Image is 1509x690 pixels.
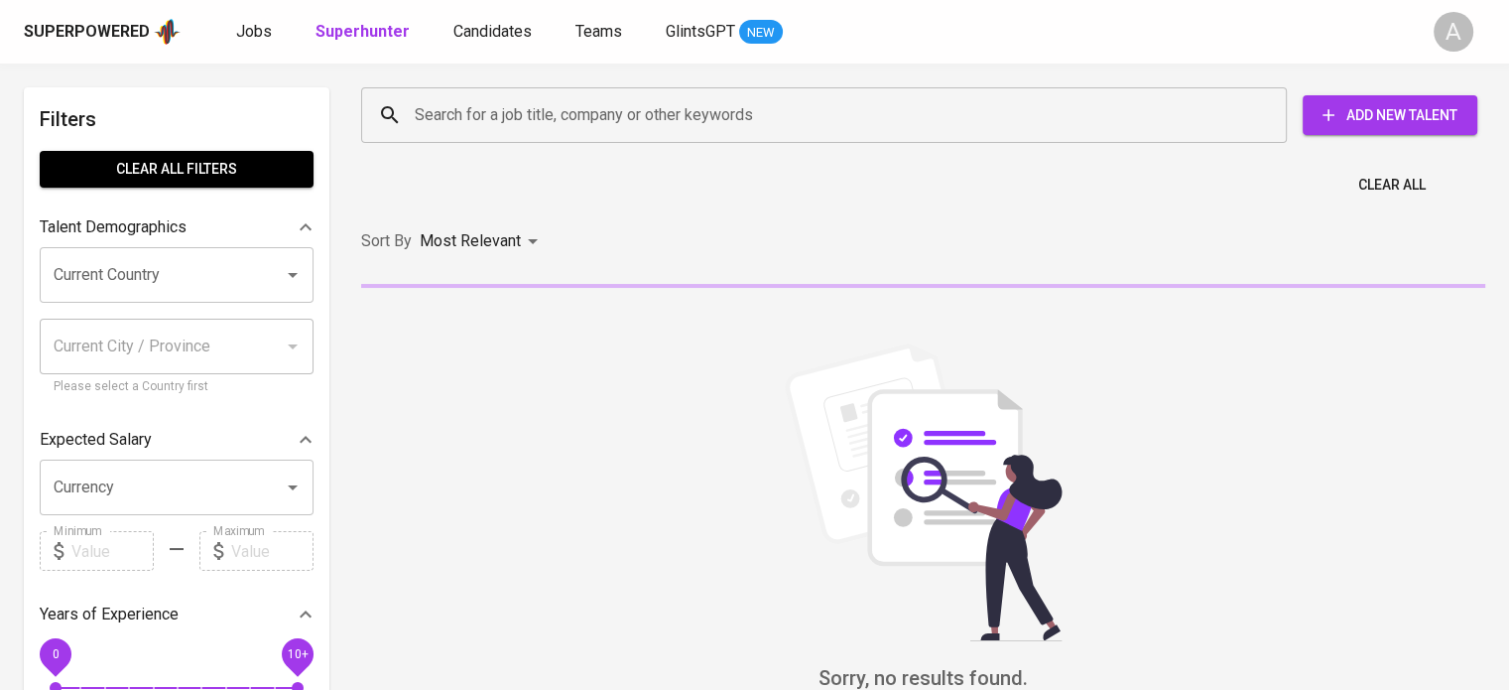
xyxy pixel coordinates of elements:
[40,603,179,626] p: Years of Experience
[420,229,521,253] p: Most Relevant
[1303,95,1477,135] button: Add New Talent
[1350,167,1434,204] button: Clear All
[420,223,545,260] div: Most Relevant
[453,20,536,45] a: Candidates
[575,22,622,41] span: Teams
[40,207,314,247] div: Talent Demographics
[236,22,272,41] span: Jobs
[40,420,314,460] div: Expected Salary
[775,344,1072,641] img: file_searching.svg
[279,261,307,289] button: Open
[154,17,181,47] img: app logo
[52,647,59,661] span: 0
[575,20,626,45] a: Teams
[739,23,783,43] span: NEW
[236,20,276,45] a: Jobs
[40,151,314,188] button: Clear All filters
[315,22,410,41] b: Superhunter
[1319,103,1461,128] span: Add New Talent
[56,157,298,182] span: Clear All filters
[1358,173,1426,198] span: Clear All
[666,22,735,41] span: GlintsGPT
[24,17,181,47] a: Superpoweredapp logo
[40,103,314,135] h6: Filters
[40,595,314,634] div: Years of Experience
[1434,12,1473,52] div: A
[231,531,314,571] input: Value
[361,229,412,253] p: Sort By
[40,215,187,239] p: Talent Demographics
[453,22,532,41] span: Candidates
[71,531,154,571] input: Value
[40,428,152,452] p: Expected Salary
[279,474,307,501] button: Open
[24,21,150,44] div: Superpowered
[315,20,414,45] a: Superhunter
[666,20,783,45] a: GlintsGPT NEW
[287,647,308,661] span: 10+
[54,377,300,397] p: Please select a Country first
